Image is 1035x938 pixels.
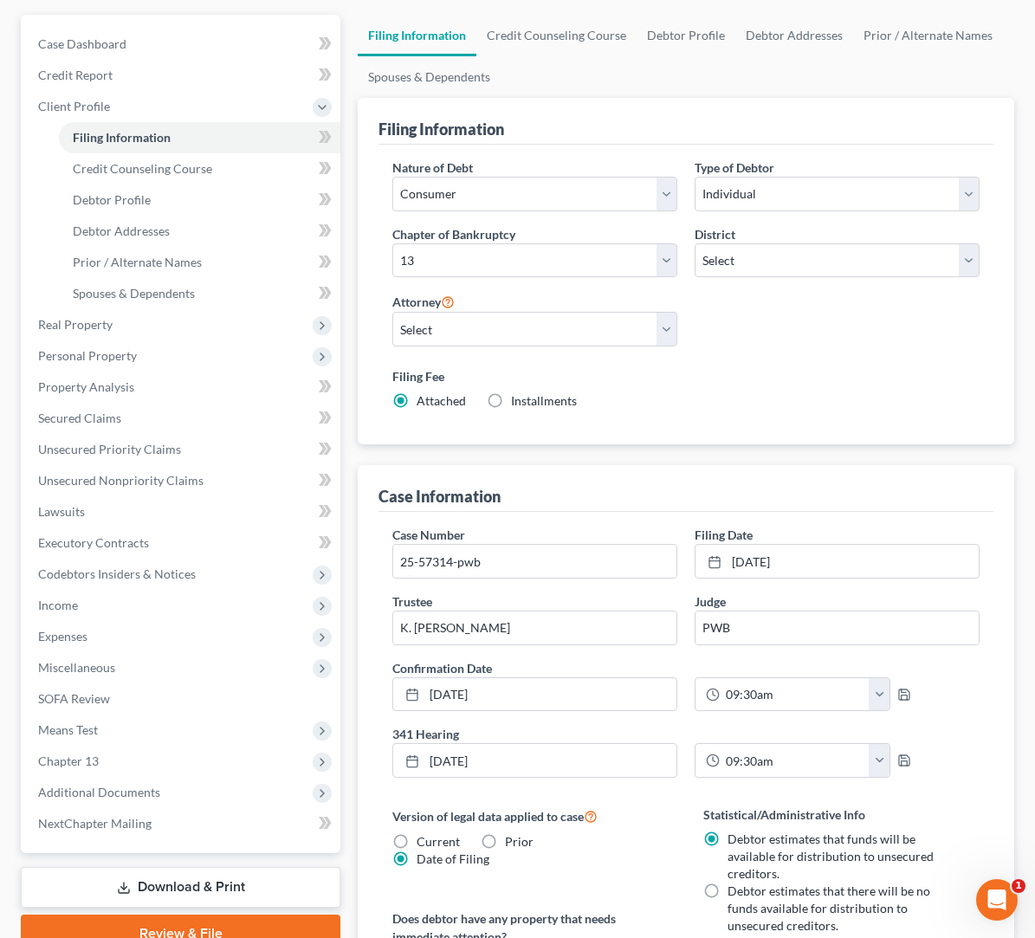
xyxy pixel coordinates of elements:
[38,629,87,644] span: Expenses
[38,566,196,581] span: Codebtors Insiders & Notices
[476,15,637,56] a: Credit Counseling Course
[393,678,676,711] a: [DATE]
[853,15,1003,56] a: Prior / Alternate Names
[392,592,432,611] label: Trustee
[637,15,735,56] a: Debtor Profile
[393,611,676,644] input: --
[38,691,110,706] span: SOFA Review
[695,526,753,544] label: Filing Date
[38,36,126,51] span: Case Dashboard
[38,317,113,332] span: Real Property
[392,526,465,544] label: Case Number
[505,834,534,849] span: Prior
[38,660,115,675] span: Miscellaneous
[38,785,160,799] span: Additional Documents
[720,678,870,711] input: -- : --
[728,831,934,881] span: Debtor estimates that funds will be available for distribution to unsecured creditors.
[38,379,134,394] span: Property Analysis
[392,805,669,826] label: Version of legal data applied to case
[695,545,979,578] a: [DATE]
[24,465,340,496] a: Unsecured Nonpriority Claims
[21,867,340,908] a: Download & Print
[392,367,980,385] label: Filing Fee
[73,255,202,269] span: Prior / Alternate Names
[393,545,676,578] input: Enter case number...
[392,291,455,312] label: Attorney
[38,473,204,488] span: Unsecured Nonpriority Claims
[59,153,340,184] a: Credit Counseling Course
[392,225,515,243] label: Chapter of Bankruptcy
[59,122,340,153] a: Filing Information
[24,60,340,91] a: Credit Report
[1012,879,1025,893] span: 1
[695,225,735,243] label: District
[38,348,137,363] span: Personal Property
[720,744,870,777] input: -- : --
[695,592,726,611] label: Judge
[38,411,121,425] span: Secured Claims
[24,434,340,465] a: Unsecured Priority Claims
[38,754,99,768] span: Chapter 13
[378,486,501,507] div: Case Information
[695,158,774,177] label: Type of Debtor
[378,119,504,139] div: Filing Information
[73,192,151,207] span: Debtor Profile
[417,851,489,866] span: Date of Filing
[358,56,501,98] a: Spouses & Dependents
[24,808,340,839] a: NextChapter Mailing
[24,372,340,403] a: Property Analysis
[38,535,149,550] span: Executory Contracts
[735,15,853,56] a: Debtor Addresses
[73,130,171,145] span: Filing Information
[38,722,98,737] span: Means Test
[59,247,340,278] a: Prior / Alternate Names
[24,527,340,559] a: Executory Contracts
[417,393,466,408] span: Attached
[38,442,181,456] span: Unsecured Priority Claims
[73,286,195,301] span: Spouses & Dependents
[976,879,1018,921] iframe: Intercom live chat
[511,393,577,408] span: Installments
[24,403,340,434] a: Secured Claims
[38,68,113,82] span: Credit Report
[59,278,340,309] a: Spouses & Dependents
[358,15,476,56] a: Filing Information
[24,496,340,527] a: Lawsuits
[384,659,988,677] label: Confirmation Date
[728,883,930,933] span: Debtor estimates that there will be no funds available for distribution to unsecured creditors.
[73,161,212,176] span: Credit Counseling Course
[24,683,340,715] a: SOFA Review
[38,99,110,113] span: Client Profile
[38,598,78,612] span: Income
[417,834,460,849] span: Current
[392,158,473,177] label: Nature of Debt
[59,216,340,247] a: Debtor Addresses
[703,805,980,824] label: Statistical/Administrative Info
[73,223,170,238] span: Debtor Addresses
[384,725,988,743] label: 341 Hearing
[24,29,340,60] a: Case Dashboard
[59,184,340,216] a: Debtor Profile
[393,744,676,777] a: [DATE]
[38,504,85,519] span: Lawsuits
[695,611,979,644] input: --
[38,816,152,831] span: NextChapter Mailing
